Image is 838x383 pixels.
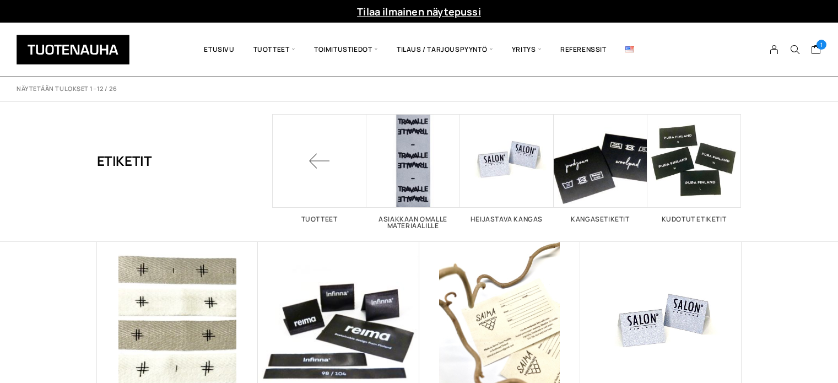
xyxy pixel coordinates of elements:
img: English [625,46,634,52]
button: Search [785,45,805,55]
span: Tilaus / Tarjouspyyntö [387,31,502,68]
span: Toimitustiedot [305,31,387,68]
span: Tuotteet [244,31,305,68]
h2: Heijastava kangas [460,216,554,223]
a: Referenssit [551,31,616,68]
a: My Account [764,45,785,55]
h2: Tuotteet [273,216,366,223]
a: Cart [811,44,821,57]
a: Visit product category Heijastava kangas [460,114,554,223]
a: Etusivu [194,31,244,68]
h2: Kangasetiketit [554,216,647,223]
h2: Kudotut etiketit [647,216,741,223]
h1: Etiketit [97,114,152,208]
span: 1 [817,40,826,50]
a: Tilaa ilmainen näytepussi [357,5,481,18]
p: Näytetään tulokset 1–12 / 26 [17,85,117,93]
img: Tuotenauha Oy [17,35,129,64]
a: Visit product category Asiakkaan omalle materiaalille [366,114,460,229]
h2: Asiakkaan omalle materiaalille [366,216,460,229]
a: Visit product category Kudotut etiketit [647,114,741,223]
a: Visit product category Kangasetiketit [554,114,647,223]
span: Yritys [502,31,551,68]
a: Tuotteet [273,114,366,223]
